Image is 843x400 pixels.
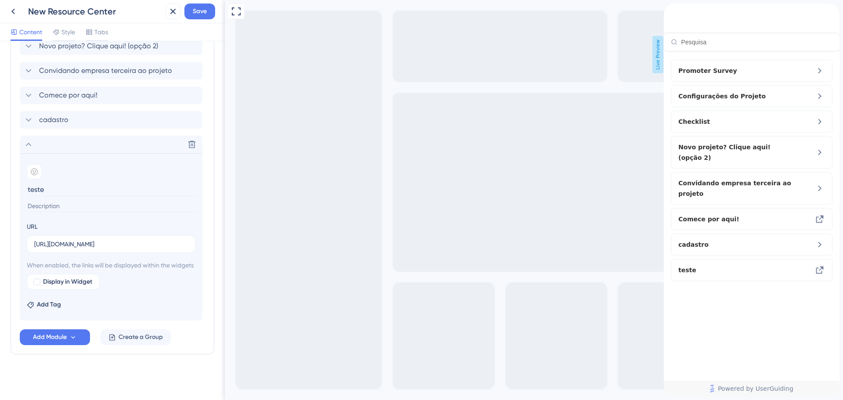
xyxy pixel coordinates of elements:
[17,2,72,13] span: Central de Ajuda
[14,210,132,221] span: Comece por aqui!
[79,4,82,11] div: 3
[20,111,205,129] div: cadastro
[14,138,132,159] span: Novo projeto? Clique aqui! (opção 2)
[27,221,38,232] div: URL
[14,87,132,98] div: Configurações do Projeto
[39,65,172,76] span: Convidando empresa terceira ao projeto
[20,37,205,55] div: Novo projeto? Clique aqui! (opção 2)
[94,27,108,37] span: Tabs
[14,174,132,195] span: Convidando empresa terceira ao projeto
[39,90,97,101] span: Comece por aqui!
[27,183,197,196] input: Header
[14,87,118,98] span: Configurações do Projeto
[27,260,195,270] span: When enabled, the links will be displayed within the widgets
[27,299,61,310] button: Add Tag
[39,41,158,51] span: Novo projeto? Clique aqui! (opção 2)
[17,35,169,42] input: Pesquisa
[33,332,67,342] span: Add Module
[20,86,205,104] div: Comece por aqui!
[14,62,132,72] span: Promoter Survey
[14,261,118,272] span: teste
[19,27,42,37] span: Content
[28,5,162,18] div: New Resource Center
[39,115,68,125] span: cadastro
[14,236,132,246] span: cadastro
[37,299,61,310] span: Add Tag
[27,200,197,212] input: Description
[61,27,75,37] span: Style
[34,239,188,249] input: your.website.com/path
[119,332,163,342] span: Create a Group
[14,113,132,123] span: Checklist
[193,6,207,17] span: Save
[20,329,90,345] button: Add Module
[54,380,130,390] span: Powered by UserGuiding
[101,329,171,345] button: Create a Group
[428,36,439,73] span: Live Preview
[14,261,132,272] div: teste
[20,62,205,79] div: Convidando empresa terceira ao projeto
[43,277,92,287] span: Display in Widget
[184,4,215,19] button: Save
